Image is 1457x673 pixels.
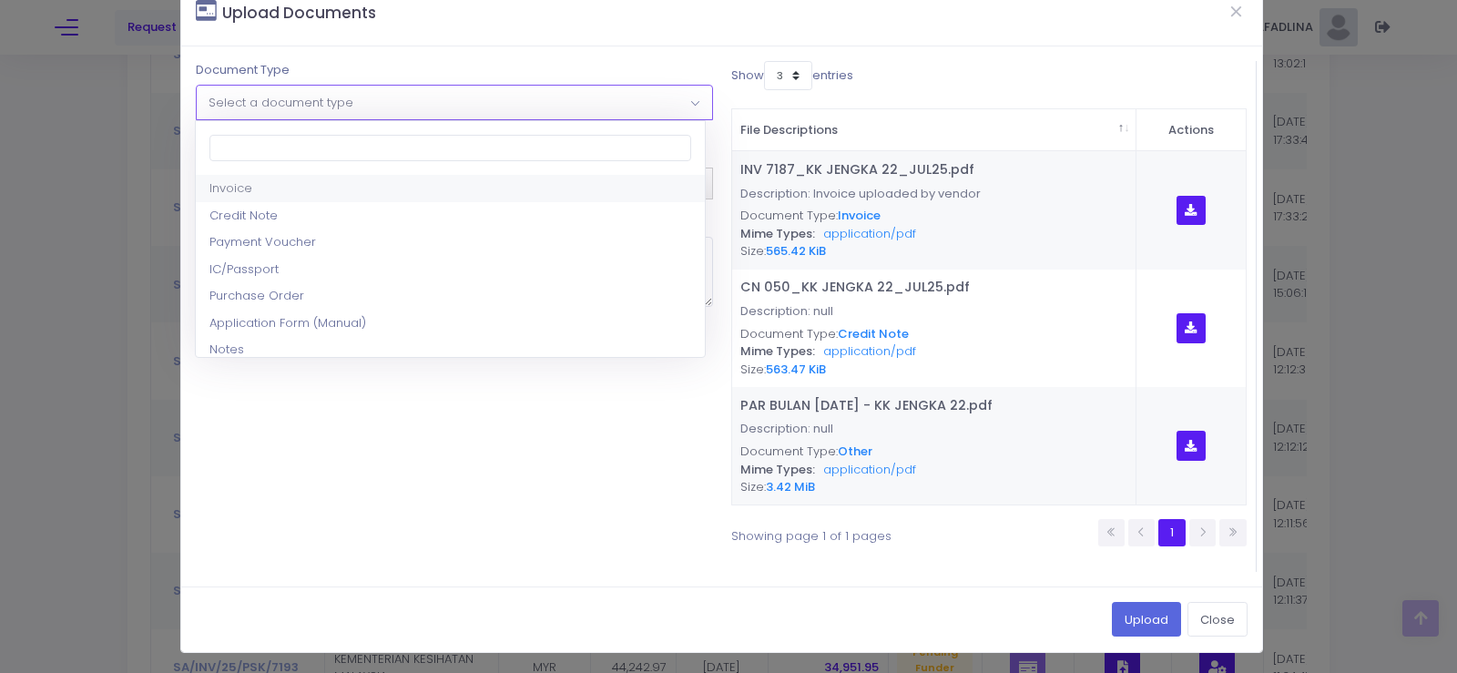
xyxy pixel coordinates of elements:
li: Credit Note [196,202,706,229]
li: Purchase Order [196,282,706,310]
span: application/pdf [823,225,916,242]
span: Document Type: [740,443,838,460]
th: File Descriptions&nbsp; : activate to sort column descending [732,109,1137,152]
p: Description: Invoice uploaded by vendor [740,180,981,208]
span: Mime Types: [740,461,815,478]
li: Payment Voucher [196,229,706,256]
p: Description: null [740,298,970,325]
label: Document Type [196,61,290,79]
button: Download [1177,313,1207,343]
span: 565.42 KiB [766,242,826,260]
span: Size: [740,242,766,260]
button: Download [1177,196,1207,226]
span: application/pdf [823,342,916,360]
span: Size: [740,478,766,495]
span: Document Type: [740,207,838,224]
a: CN 050_KK JENGKA 22_JUL25.pdf [740,278,970,296]
button: Download [1177,431,1207,461]
span: Mime Types: [740,342,815,360]
button: Close [1187,602,1248,637]
li: IC/Passport [196,256,706,283]
li: Invoice [196,175,706,202]
a: PAR BULAN [DATE] - KK JENGKA 22.pdf [740,396,993,414]
select: Showentries [764,61,812,90]
label: Show entries [731,61,853,90]
span: application/pdf [823,461,916,478]
span: Size: [740,361,766,378]
span: Other [838,443,872,460]
li: Application Form (Manual) [196,310,706,337]
a: INV 7187_KK JENGKA 22_JUL25.pdf [740,160,974,178]
div: Showing page 1 of 1 pages [731,517,935,546]
span: 3.42 MiB [766,478,815,495]
span: Invoice [838,207,881,224]
span: Mime Types: [740,225,815,242]
p: Description: null [740,415,993,443]
span: Select a document type [209,94,353,111]
small: Upload Documents [222,2,376,24]
span: Document Type: [740,325,838,342]
li: Notes [196,336,706,363]
th: Actions&nbsp; : activate to sort column ascending [1136,109,1246,152]
a: 1 [1158,519,1185,546]
span: Credit Note [838,325,909,342]
span: 563.47 KiB [766,361,826,378]
button: Upload [1112,602,1181,637]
